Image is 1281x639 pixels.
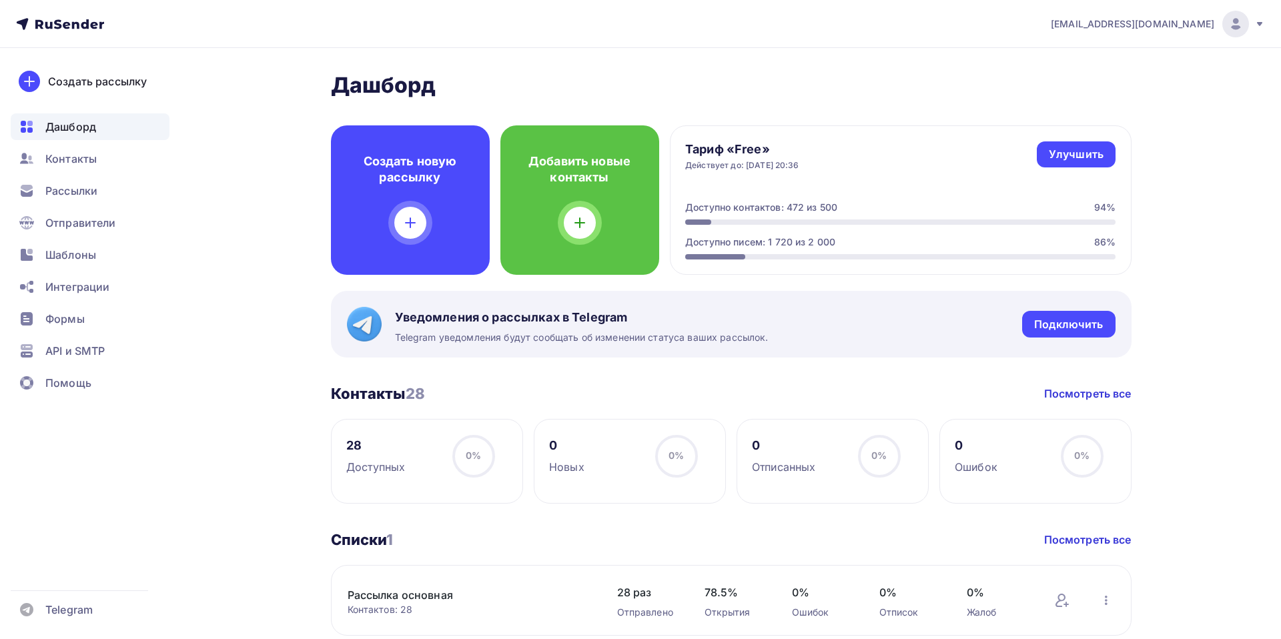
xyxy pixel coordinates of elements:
a: [EMAIL_ADDRESS][DOMAIN_NAME] [1051,11,1265,37]
a: Рассылка основная [348,587,574,603]
span: Отправители [45,215,116,231]
span: 0% [967,584,1027,600]
a: Рассылки [11,177,169,204]
span: 0% [879,584,940,600]
a: Формы [11,305,169,332]
span: 28 [406,385,425,402]
span: 78.5% [705,584,765,600]
span: Уведомления о рассылках в Telegram [395,309,769,326]
span: Помощь [45,375,91,391]
span: 0% [792,584,853,600]
span: Telegram [45,602,93,618]
span: Формы [45,311,85,327]
span: Рассылки [45,183,97,199]
div: Контактов: 28 [348,603,590,616]
h3: Списки [331,530,394,549]
a: Отправители [11,209,169,236]
a: Дашборд [11,113,169,140]
span: Telegram уведомления будут сообщать об изменении статуса ваших рассылок. [395,331,769,344]
span: 28 раз [617,584,678,600]
div: Отписок [879,606,940,619]
div: 86% [1094,235,1116,249]
span: 1 [386,531,393,548]
span: API и SMTP [45,343,105,359]
span: [EMAIL_ADDRESS][DOMAIN_NAME] [1051,17,1214,31]
span: Контакты [45,151,97,167]
h3: Контакты [331,384,425,403]
span: 0% [466,450,481,461]
div: 0 [549,438,584,454]
a: Шаблоны [11,241,169,268]
div: 94% [1094,201,1116,214]
a: Посмотреть все [1044,532,1132,548]
h2: Дашборд [331,72,1132,99]
div: Подключить [1034,317,1103,332]
div: Доступно контактов: 472 из 500 [685,201,837,214]
div: Открытия [705,606,765,619]
span: Интеграции [45,279,109,295]
a: Посмотреть все [1044,386,1132,402]
a: Контакты [11,145,169,172]
div: 0 [955,438,997,454]
div: Новых [549,459,584,475]
div: 0 [752,438,815,454]
div: Доступно писем: 1 720 из 2 000 [685,235,835,249]
div: Отправлено [617,606,678,619]
div: Создать рассылку [48,73,147,89]
div: Ошибок [955,459,997,475]
span: 0% [1074,450,1090,461]
span: 0% [871,450,887,461]
h4: Добавить новые контакты [522,153,638,185]
div: Доступных [346,459,405,475]
div: Улучшить [1049,147,1104,162]
span: Дашборд [45,119,96,135]
span: 0% [669,450,684,461]
div: Ошибок [792,606,853,619]
div: Действует до: [DATE] 20:36 [685,160,799,171]
span: Шаблоны [45,247,96,263]
h4: Создать новую рассылку [352,153,468,185]
h4: Тариф «Free» [685,141,799,157]
div: Отписанных [752,459,815,475]
div: 28 [346,438,405,454]
div: Жалоб [967,606,1027,619]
